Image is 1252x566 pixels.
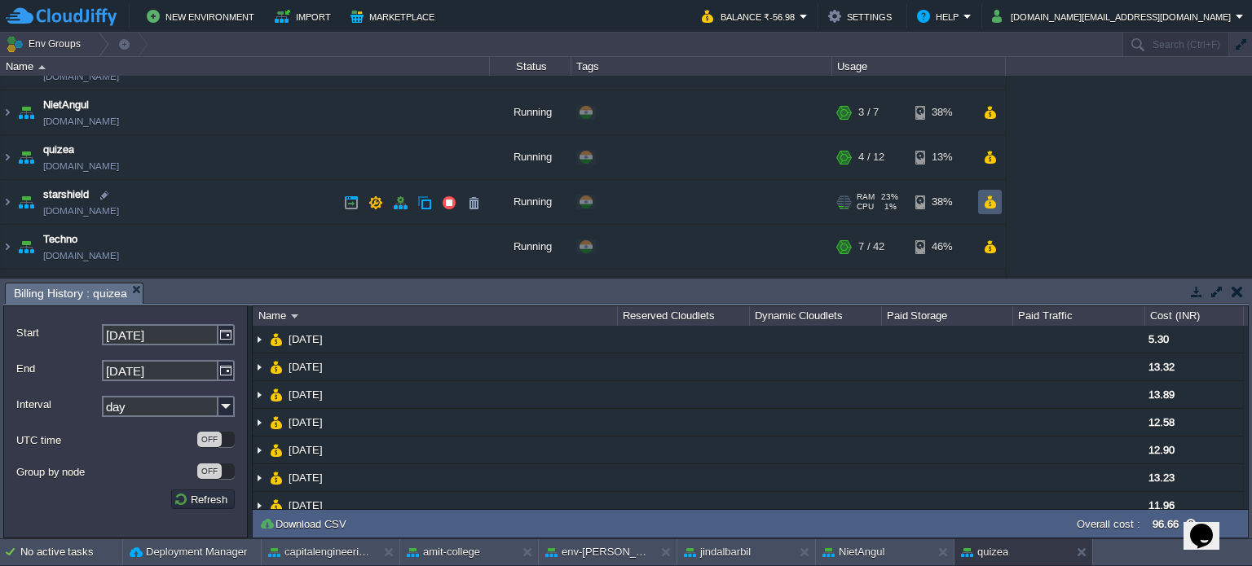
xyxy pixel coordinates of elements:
[961,544,1008,560] button: quizea
[287,471,325,485] a: [DATE]
[992,7,1236,26] button: [DOMAIN_NAME][EMAIL_ADDRESS][DOMAIN_NAME]
[857,194,875,204] span: RAM
[270,464,283,491] img: AMDAwAAAACH5BAEAAAAALAAAAAABAAEAAAICRAEAOw==
[275,7,336,26] button: Import
[147,7,259,26] button: New Environment
[490,182,571,226] div: Running
[287,332,325,346] a: [DATE]
[1184,501,1236,550] iframe: chat widget
[43,99,89,115] a: NietAngul
[287,360,325,374] a: [DATE]
[1148,499,1175,511] span: 11.96
[350,7,439,26] button: Marketplace
[1148,472,1175,484] span: 13.23
[2,57,489,76] div: Name
[253,464,266,491] img: AMDAwAAAACH5BAEAAAAALAAAAAABAAEAAAICRAEAOw==
[38,65,46,69] img: AMDAwAAAACH5BAEAAAAALAAAAAABAAEAAAICRAEAOw==
[858,92,879,136] div: 3 / 7
[14,283,127,304] span: Billing History : quizea
[1,137,14,181] img: AMDAwAAAACH5BAEAAAAALAAAAAABAAEAAAICRAEAOw==
[197,432,222,447] div: OFF
[545,544,648,560] button: env-[PERSON_NAME]-test
[883,306,1013,326] div: Paid Storage
[268,544,371,560] button: capitalengineeringcollege
[43,188,89,204] a: starshield
[16,360,100,377] label: End
[6,33,86,55] button: Env Groups
[1153,518,1179,530] label: 96.66
[915,92,968,136] div: 38%
[270,381,283,408] img: AMDAwAAAACH5BAEAAAAALAAAAAABAAEAAAICRAEAOw==
[572,57,831,76] div: Tags
[287,498,325,512] a: [DATE]
[1148,444,1175,456] span: 12.90
[490,271,571,315] div: Running
[6,7,117,27] img: CloudJiffy
[1,226,14,270] img: AMDAwAAAACH5BAEAAAAALAAAAAABAAEAAAICRAEAOw==
[751,306,881,326] div: Dynamic Cloudlets
[197,463,222,479] div: OFF
[833,57,1005,76] div: Usage
[43,160,119,176] a: [DOMAIN_NAME]
[915,182,968,226] div: 38%
[491,57,571,76] div: Status
[253,326,266,353] img: AMDAwAAAACH5BAEAAAAALAAAAAABAAEAAAICRAEAOw==
[43,115,119,131] a: [DOMAIN_NAME]
[16,432,196,449] label: UTC time
[15,271,37,315] img: AMDAwAAAACH5BAEAAAAALAAAAAABAAEAAAICRAEAOw==
[822,544,884,560] button: NietAngul
[43,233,77,249] a: Techno
[270,409,283,436] img: AMDAwAAAACH5BAEAAAAALAAAAAABAAEAAAICRAEAOw==
[915,226,968,270] div: 46%
[1,271,14,315] img: AMDAwAAAACH5BAEAAAAALAAAAAABAAEAAAICRAEAOw==
[490,137,571,181] div: Running
[16,396,100,413] label: Interval
[253,381,266,408] img: AMDAwAAAACH5BAEAAAAALAAAAAABAAEAAAICRAEAOw==
[917,7,963,26] button: Help
[1,182,14,226] img: AMDAwAAAACH5BAEAAAAALAAAAAABAAEAAAICRAEAOw==
[1148,388,1175,401] span: 13.89
[684,544,751,560] button: jindalbarbil
[15,92,37,136] img: AMDAwAAAACH5BAEAAAAALAAAAAABAAEAAAICRAEAOw==
[915,137,968,181] div: 13%
[253,437,266,463] img: AMDAwAAAACH5BAEAAAAALAAAAAABAAEAAAICRAEAOw==
[880,204,897,213] span: 1%
[43,143,74,160] a: quizea
[20,539,122,565] div: No active tasks
[270,492,283,519] img: AMDAwAAAACH5BAEAAAAALAAAAAABAAEAAAICRAEAOw==
[1148,416,1175,428] span: 12.58
[1146,306,1243,326] div: Cost (INR)
[130,544,247,560] button: Deployment Manager
[490,226,571,270] div: Running
[270,437,283,463] img: AMDAwAAAACH5BAEAAAAALAAAAAABAAEAAAICRAEAOw==
[15,137,37,181] img: AMDAwAAAACH5BAEAAAAALAAAAAABAAEAAAICRAEAOw==
[43,204,119,221] a: [DOMAIN_NAME]
[287,388,325,401] a: [DATE]
[1148,361,1175,373] span: 13.32
[287,443,325,457] a: [DATE]
[270,353,283,380] img: AMDAwAAAACH5BAEAAAAALAAAAAABAAEAAAICRAEAOw==
[253,409,266,436] img: AMDAwAAAACH5BAEAAAAALAAAAAABAAEAAAICRAEAOw==
[490,92,571,136] div: Running
[1148,333,1169,345] span: 5.30
[858,226,884,270] div: 7 / 42
[270,326,283,353] img: AMDAwAAAACH5BAEAAAAALAAAAAABAAEAAAICRAEAOw==
[881,194,898,204] span: 23%
[15,226,37,270] img: AMDAwAAAACH5BAEAAAAALAAAAAABAAEAAAICRAEAOw==
[287,415,325,429] a: [DATE]
[858,137,884,181] div: 4 / 12
[407,544,480,560] button: amit-college
[43,70,119,86] a: [DOMAIN_NAME]
[619,306,749,326] div: Reserved Cloudlets
[253,492,266,519] img: AMDAwAAAACH5BAEAAAAALAAAAAABAAEAAAICRAEAOw==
